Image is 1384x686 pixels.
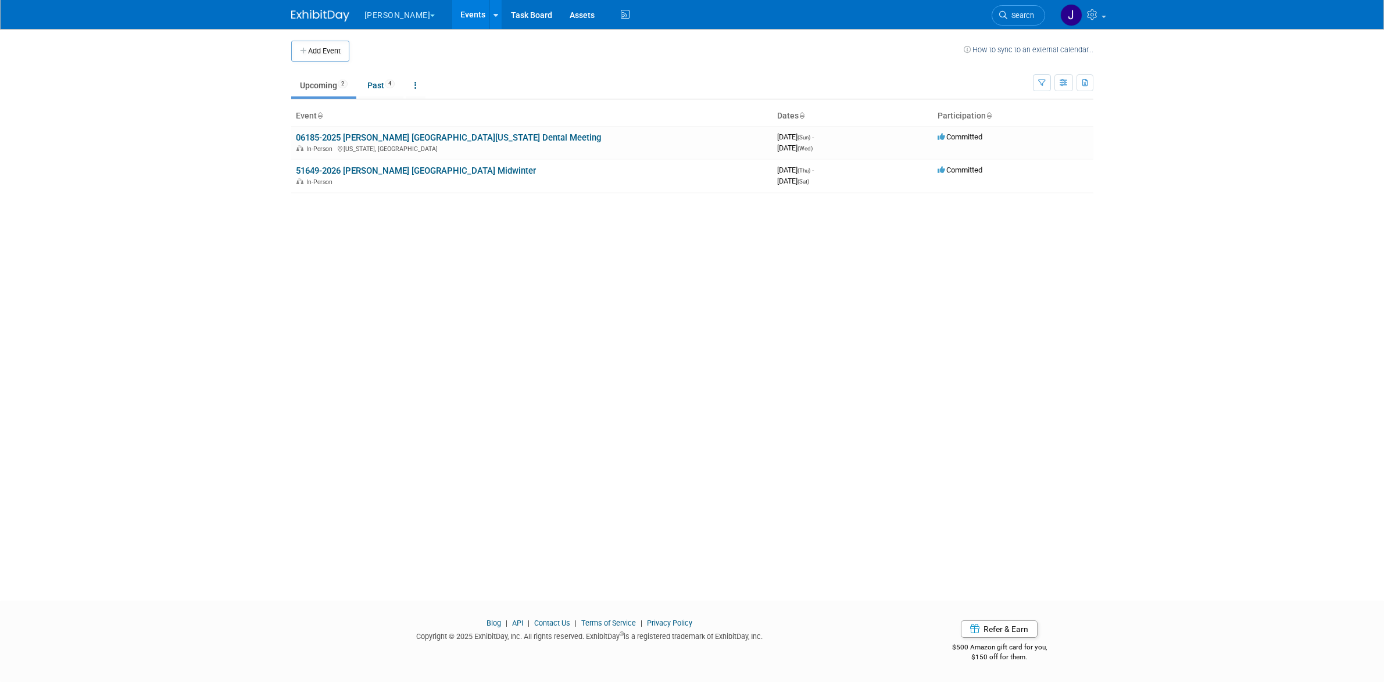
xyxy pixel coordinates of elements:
div: $500 Amazon gift card for you, [906,635,1093,662]
span: (Sat) [798,178,809,185]
span: In-Person [306,178,336,186]
span: | [572,619,580,627]
a: Sort by Event Name [317,111,323,120]
img: Justin Newborn [1060,4,1082,26]
img: ExhibitDay [291,10,349,21]
a: Blog [487,619,501,627]
span: | [638,619,645,627]
div: Copyright © 2025 ExhibitDay, Inc. All rights reserved. ExhibitDay is a registered trademark of Ex... [291,628,889,642]
th: Participation [933,106,1093,126]
span: 4 [385,80,395,88]
sup: ® [620,631,624,637]
a: Search [992,5,1045,26]
a: Privacy Policy [647,619,692,627]
span: Search [1007,11,1034,20]
a: Contact Us [534,619,570,627]
span: (Thu) [798,167,810,174]
a: Past4 [359,74,403,96]
a: Sort by Participation Type [986,111,992,120]
span: - [812,132,814,141]
span: [DATE] [777,143,813,152]
span: Committed [938,166,982,174]
span: [DATE] [777,132,814,141]
a: Terms of Service [581,619,636,627]
a: API [512,619,523,627]
a: Sort by Start Date [799,111,804,120]
span: | [503,619,510,627]
button: Add Event [291,41,349,62]
span: In-Person [306,145,336,153]
span: | [525,619,532,627]
span: [DATE] [777,177,809,185]
span: 2 [338,80,348,88]
th: Dates [773,106,933,126]
span: (Sun) [798,134,810,141]
a: 06185-2025 [PERSON_NAME] [GEOGRAPHIC_DATA][US_STATE] Dental Meeting [296,132,601,143]
a: Refer & Earn [961,620,1038,638]
span: [DATE] [777,166,814,174]
img: In-Person Event [296,178,303,184]
span: - [812,166,814,174]
span: (Wed) [798,145,813,152]
a: How to sync to an external calendar... [964,45,1093,54]
th: Event [291,106,773,126]
a: 51649-2026 [PERSON_NAME] [GEOGRAPHIC_DATA] Midwinter [296,166,536,176]
img: In-Person Event [296,145,303,151]
a: Upcoming2 [291,74,356,96]
div: [US_STATE], [GEOGRAPHIC_DATA] [296,143,768,153]
div: $150 off for them. [906,652,1093,662]
span: Committed [938,132,982,141]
